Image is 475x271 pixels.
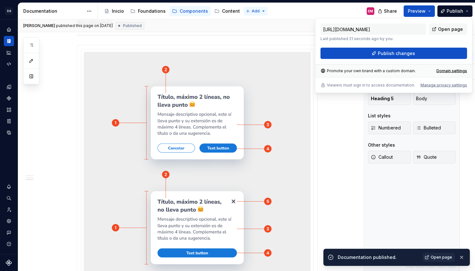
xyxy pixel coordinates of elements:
[4,216,14,226] a: Settings
[4,182,14,192] button: Notifications
[212,6,242,16] a: Content
[408,8,426,14] span: Preview
[1,4,17,18] button: DS
[4,82,14,92] a: Design tokens
[180,8,208,14] div: Components
[4,227,14,238] button: Contact support
[4,93,14,103] a: Components
[5,7,13,15] div: DS
[368,9,373,14] div: EM
[423,253,455,262] a: Open page
[4,116,14,126] a: Storybook stories
[437,5,472,17] button: Publish
[447,8,463,14] span: Publish
[4,24,14,35] a: Home
[431,255,452,260] span: Open page
[123,23,142,28] span: Published
[112,8,124,14] div: Inicio
[368,122,411,134] button: Numbered
[4,128,14,138] a: Data sources
[436,68,467,73] a: Domain settings
[56,23,113,28] div: published this page on [DATE]
[4,36,14,46] a: Documentation
[4,47,14,58] a: Analytics
[6,260,12,266] svg: Supernova Logo
[413,122,456,134] button: Bulleted
[23,23,55,28] span: [PERSON_NAME]
[102,5,242,17] div: Page tree
[413,92,456,105] button: Body
[128,6,168,16] a: Foundations
[368,113,391,119] div: List styles
[416,154,437,160] span: Quote
[371,125,401,131] span: Numbered
[327,83,415,88] p: Viewers must sign in to access documentation.
[404,5,435,17] button: Preview
[23,8,83,14] div: Documentation
[338,254,419,261] div: Documentation published.
[371,154,393,160] span: Callout
[320,68,416,73] div: Promote your own brand with a custom domain.
[368,92,411,105] button: Heading 5
[368,151,411,163] button: Callout
[413,151,456,163] button: Quote
[4,59,14,69] a: Code automation
[438,26,463,32] span: Open page
[384,8,397,14] span: Share
[375,5,401,17] button: Share
[378,50,415,57] span: Publish changes
[320,48,467,59] button: Publish changes
[371,95,394,102] span: Heading 5
[252,9,260,14] span: Add
[429,24,467,35] a: Open page
[4,193,14,203] button: Search ⌘K
[169,6,211,16] a: Components
[368,142,395,148] div: Other styles
[4,205,14,215] a: Invite team
[222,8,240,14] div: Content
[320,36,426,41] p: Last published 21 seconds ago by you.
[102,6,126,16] a: Inicio
[4,105,14,115] a: Assets
[421,83,467,88] button: Manage privacy settings
[416,95,427,102] span: Body
[244,7,268,16] button: Add
[138,8,166,14] div: Foundations
[416,125,441,131] span: Bulleted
